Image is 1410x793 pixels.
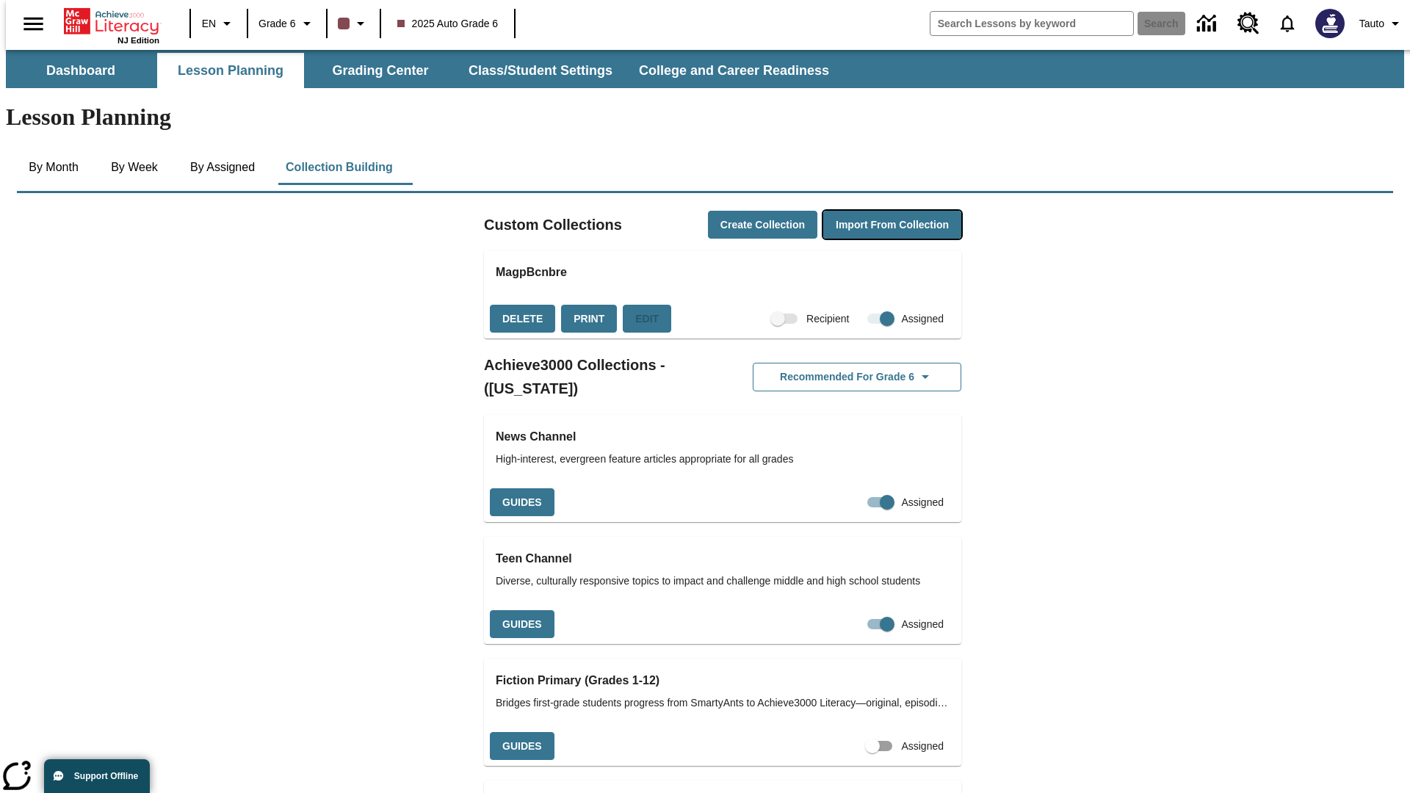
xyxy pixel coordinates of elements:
[490,305,555,333] button: Delete
[195,10,242,37] button: Language: EN, Select a language
[901,311,944,327] span: Assigned
[6,50,1404,88] div: SubNavbar
[253,10,322,37] button: Grade: Grade 6, Select a grade
[627,53,841,88] button: College and Career Readiness
[1268,4,1306,43] a: Notifications
[178,150,267,185] button: By Assigned
[496,695,950,711] span: Bridges first-grade students progress from SmartyAnts to Achieve3000 Literacy—original, episodic ...
[484,213,622,236] h2: Custom Collections
[157,53,304,88] button: Lesson Planning
[496,573,950,589] span: Diverse, culturally responsive topics to impact and challenge middle and high school students
[1188,4,1229,44] a: Data Center
[930,12,1133,35] input: search field
[6,53,842,88] div: SubNavbar
[1359,16,1384,32] span: Tauto
[901,495,944,510] span: Assigned
[561,305,617,333] button: Print, will open in a new window
[307,53,454,88] button: Grading Center
[806,311,849,327] span: Recipient
[490,732,554,761] button: Guides
[7,53,154,88] button: Dashboard
[1315,9,1345,38] img: Avatar
[332,10,375,37] button: Class color is dark brown. Change class color
[117,36,159,45] span: NJ Edition
[12,2,55,46] button: Open side menu
[496,427,950,447] h3: News Channel
[901,617,944,632] span: Assigned
[98,150,171,185] button: By Week
[202,16,216,32] span: EN
[17,150,90,185] button: By Month
[490,488,554,517] button: Guides
[1353,10,1410,37] button: Profile/Settings
[496,452,950,467] span: High-interest, evergreen feature articles appropriate for all grades
[901,739,944,754] span: Assigned
[64,5,159,45] div: Home
[6,104,1404,131] h1: Lesson Planning
[64,7,159,36] a: Home
[753,363,961,391] button: Recommended for Grade 6
[1229,4,1268,43] a: Resource Center, Will open in new tab
[258,16,296,32] span: Grade 6
[1306,4,1353,43] button: Select a new avatar
[496,548,950,569] h3: Teen Channel
[823,211,961,239] button: Import from Collection
[496,670,950,691] h3: Fiction Primary (Grades 1-12)
[74,771,138,781] span: Support Offline
[484,353,723,400] h2: Achieve3000 Collections - ([US_STATE])
[457,53,624,88] button: Class/Student Settings
[496,262,950,283] h3: MagpBcnbre
[708,211,817,239] button: Create Collection
[274,150,405,185] button: Collection Building
[490,610,554,639] button: Guides
[397,16,499,32] span: 2025 Auto Grade 6
[44,759,150,793] button: Support Offline
[623,305,671,333] div: Because this collection has already started, you cannot change the collection. You can adjust ind...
